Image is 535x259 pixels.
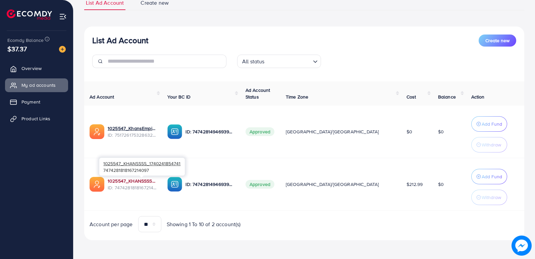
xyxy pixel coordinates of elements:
[108,125,157,139] div: <span class='underline'>1025547_KhansEmpire_1750248904397</span></br>7517261753286328321
[90,177,104,192] img: ic-ads-acc.e4c84228.svg
[471,116,507,132] button: Add Fund
[237,55,321,68] div: Search for option
[482,141,501,149] p: Withdraw
[479,35,516,47] button: Create new
[90,220,133,228] span: Account per page
[21,82,56,88] span: My ad accounts
[407,93,416,100] span: Cost
[7,44,27,54] span: $37.37
[512,236,532,256] img: image
[59,46,66,53] img: image
[438,181,444,188] span: $0
[108,132,157,138] span: ID: 7517261753286328321
[246,127,274,136] span: Approved
[21,65,42,72] span: Overview
[59,13,67,20] img: menu
[108,125,157,132] a: 1025547_KhansEmpire_1750248904397
[185,128,234,136] p: ID: 7474281494693986320
[438,128,444,135] span: $0
[482,173,502,181] p: Add Fund
[5,112,68,125] a: Product Links
[471,93,485,100] span: Action
[482,193,501,201] p: Withdraw
[485,37,510,44] span: Create new
[90,93,114,100] span: Ad Account
[99,158,185,176] div: 7474281818167214097
[90,124,104,139] img: ic-ads-acc.e4c84228.svg
[5,95,68,109] a: Payment
[471,169,507,184] button: Add Fund
[167,93,191,100] span: Your BC ID
[7,37,44,44] span: Ecomdy Balance
[471,190,507,205] button: Withdraw
[286,93,308,100] span: Time Zone
[167,177,182,192] img: ic-ba-acc.ded83a64.svg
[21,99,40,105] span: Payment
[108,178,157,184] a: 1025547_KHANSSSS_1740241854741
[7,9,52,20] img: logo
[471,137,507,152] button: Withdraw
[286,128,379,135] span: [GEOGRAPHIC_DATA]/[GEOGRAPHIC_DATA]
[407,181,423,188] span: $212.99
[407,128,412,135] span: $0
[103,160,180,167] span: 1025547_KHANSSSS_1740241854741
[241,57,266,66] span: All status
[438,93,456,100] span: Balance
[5,78,68,92] a: My ad accounts
[167,220,241,228] span: Showing 1 To 10 of 2 account(s)
[5,62,68,75] a: Overview
[246,180,274,189] span: Approved
[92,36,148,45] h3: List Ad Account
[185,180,234,188] p: ID: 7474281494693986320
[21,115,50,122] span: Product Links
[267,55,310,66] input: Search for option
[286,181,379,188] span: [GEOGRAPHIC_DATA]/[GEOGRAPHIC_DATA]
[167,124,182,139] img: ic-ba-acc.ded83a64.svg
[482,120,502,128] p: Add Fund
[246,87,270,100] span: Ad Account Status
[108,184,157,191] span: ID: 7474281818167214097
